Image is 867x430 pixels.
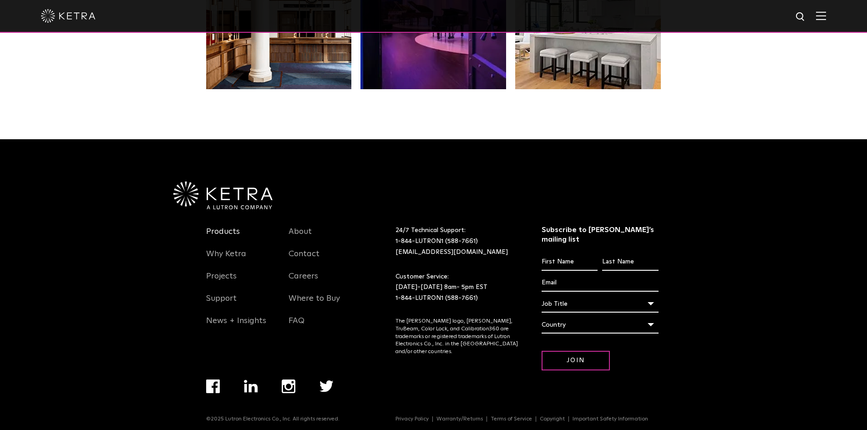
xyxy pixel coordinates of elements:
[542,295,659,313] div: Job Title
[433,416,487,422] a: Warranty/Returns
[542,274,659,292] input: Email
[289,227,312,248] a: About
[816,11,826,20] img: Hamburger%20Nav.svg
[206,316,266,337] a: News + Insights
[206,416,340,422] p: ©2025 Lutron Electronics Co., Inc. All rights reserved.
[319,380,334,392] img: twitter
[206,227,240,248] a: Products
[569,416,652,422] a: Important Safety Information
[289,293,340,314] a: Where to Buy
[289,271,318,292] a: Careers
[392,416,433,422] a: Privacy Policy
[282,379,295,393] img: instagram
[289,225,358,337] div: Navigation Menu
[395,318,519,356] p: The [PERSON_NAME] logo, [PERSON_NAME], TruBeam, Color Lock, and Calibration360 are trademarks or ...
[395,416,661,422] div: Navigation Menu
[542,316,659,334] div: Country
[206,225,275,337] div: Navigation Menu
[536,416,569,422] a: Copyright
[395,225,519,258] p: 24/7 Technical Support:
[602,253,658,271] input: Last Name
[206,379,220,393] img: facebook
[173,182,273,210] img: Ketra-aLutronCo_White_RGB
[542,225,659,244] h3: Subscribe to [PERSON_NAME]’s mailing list
[542,253,598,271] input: First Name
[542,351,610,370] input: Join
[395,249,508,255] a: [EMAIL_ADDRESS][DOMAIN_NAME]
[795,11,806,23] img: search icon
[395,272,519,304] p: Customer Service: [DATE]-[DATE] 8am- 5pm EST
[289,316,304,337] a: FAQ
[289,249,319,270] a: Contact
[206,293,237,314] a: Support
[395,238,478,244] a: 1-844-LUTRON1 (588-7661)
[244,380,258,393] img: linkedin
[487,416,536,422] a: Terms of Service
[206,271,237,292] a: Projects
[206,379,358,416] div: Navigation Menu
[395,295,478,301] a: 1-844-LUTRON1 (588-7661)
[41,9,96,23] img: ketra-logo-2019-white
[206,249,246,270] a: Why Ketra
